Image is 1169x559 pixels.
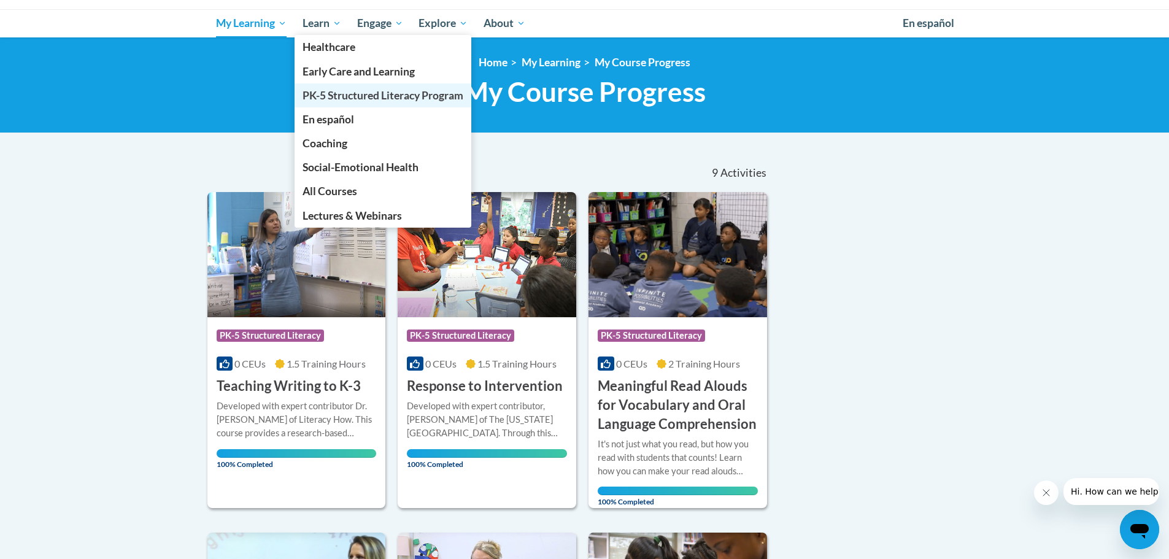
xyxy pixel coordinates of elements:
[712,166,718,180] span: 9
[407,449,567,469] span: 100% Completed
[479,56,507,69] a: Home
[588,192,767,508] a: Course LogoPK-5 Structured Literacy0 CEUs2 Training Hours Meaningful Read Alouds for Vocabulary a...
[217,399,377,440] div: Developed with expert contributor Dr. [PERSON_NAME] of Literacy How. This course provides a resea...
[398,192,576,317] img: Course Logo
[1120,510,1159,549] iframe: Button to launch messaging window
[349,9,411,37] a: Engage
[357,16,403,31] span: Engage
[217,330,324,342] span: PK-5 Structured Literacy
[616,358,647,369] span: 0 CEUs
[595,56,690,69] a: My Course Progress
[198,9,971,37] div: Main menu
[216,16,287,31] span: My Learning
[303,65,415,78] span: Early Care and Learning
[303,89,463,102] span: PK-5 Structured Literacy Program
[207,192,386,508] a: Course LogoPK-5 Structured Literacy0 CEUs1.5 Training Hours Teaching Writing to K-3Developed with...
[1063,478,1159,505] iframe: Message from company
[407,330,514,342] span: PK-5 Structured Literacy
[303,113,354,126] span: En español
[598,377,758,433] h3: Meaningful Read Alouds for Vocabulary and Oral Language Comprehension
[598,487,758,495] div: Your progress
[209,9,295,37] a: My Learning
[419,16,468,31] span: Explore
[7,9,99,18] span: Hi. How can we help?
[295,204,471,228] a: Lectures & Webinars
[287,358,366,369] span: 1.5 Training Hours
[425,358,457,369] span: 0 CEUs
[295,155,471,179] a: Social-Emotional Health
[303,40,355,53] span: Healthcare
[1034,480,1059,505] iframe: Close message
[303,161,419,174] span: Social-Emotional Health
[217,377,361,396] h3: Teaching Writing to K-3
[598,487,758,506] span: 100% Completed
[398,192,576,508] a: Course LogoPK-5 Structured Literacy0 CEUs1.5 Training Hours Response to InterventionDeveloped wit...
[720,166,766,180] span: Activities
[303,16,341,31] span: Learn
[598,438,758,478] div: It's not just what you read, but how you read with students that counts! Learn how you can make y...
[477,358,557,369] span: 1.5 Training Hours
[598,330,705,342] span: PK-5 Structured Literacy
[303,137,347,150] span: Coaching
[522,56,581,69] a: My Learning
[295,179,471,203] a: All Courses
[217,449,377,458] div: Your progress
[295,60,471,83] a: Early Care and Learning
[295,9,349,37] a: Learn
[295,131,471,155] a: Coaching
[411,9,476,37] a: Explore
[303,209,402,222] span: Lectures & Webinars
[895,10,962,36] a: En español
[407,377,563,396] h3: Response to Intervention
[903,17,954,29] span: En español
[407,399,567,440] div: Developed with expert contributor, [PERSON_NAME] of The [US_STATE][GEOGRAPHIC_DATA]. Through this...
[463,75,706,108] span: My Course Progress
[476,9,533,37] a: About
[295,107,471,131] a: En español
[668,358,740,369] span: 2 Training Hours
[295,83,471,107] a: PK-5 Structured Literacy Program
[207,192,386,317] img: Course Logo
[217,449,377,469] span: 100% Completed
[588,192,767,317] img: Course Logo
[484,16,525,31] span: About
[407,449,567,458] div: Your progress
[303,185,357,198] span: All Courses
[234,358,266,369] span: 0 CEUs
[295,35,471,59] a: Healthcare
